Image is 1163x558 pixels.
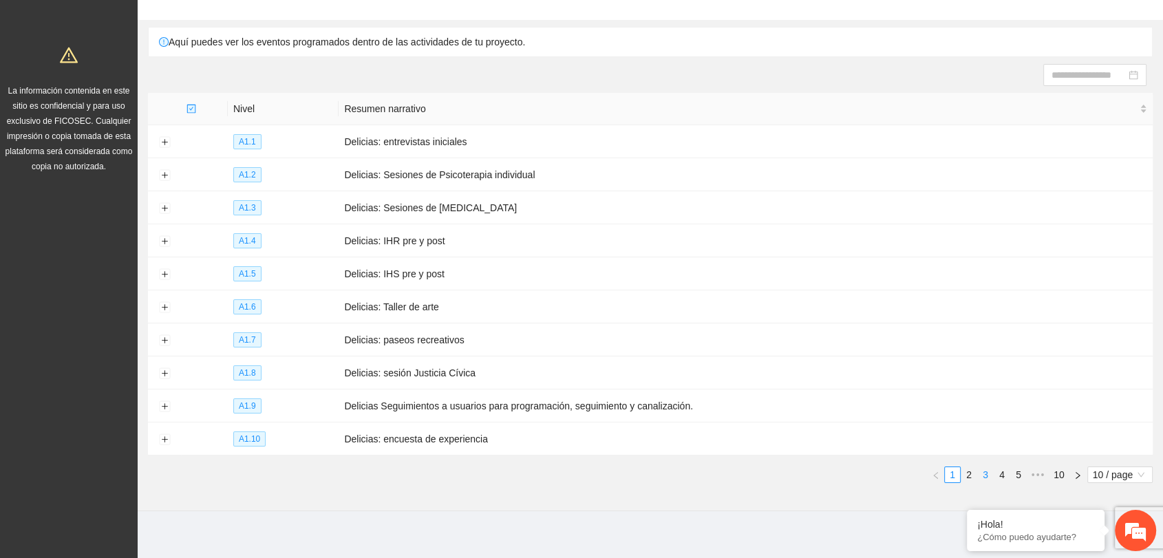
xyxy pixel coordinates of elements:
span: Resumen narrativo [344,101,1137,116]
p: ¿Cómo puedo ayudarte? [977,532,1094,542]
li: 4 [994,466,1010,483]
button: Expand row [159,401,170,412]
span: A1.8 [233,365,262,380]
li: Next 5 Pages [1027,466,1049,483]
span: A1.5 [233,266,262,281]
button: Expand row [159,434,170,445]
span: right [1074,471,1082,480]
a: 2 [961,467,977,482]
li: Previous Page [928,466,944,483]
td: Delicias: IHS pre y post [339,257,1153,290]
button: Expand row [159,170,170,181]
li: 2 [961,466,977,483]
td: Delicias: Sesiones de Psicoterapia individual [339,158,1153,191]
button: Expand row [159,137,170,148]
div: Page Size [1087,466,1153,483]
span: Estamos en línea. [80,184,190,323]
span: A1.6 [233,299,262,314]
th: Resumen narrativo [339,93,1153,125]
li: 1 [944,466,961,483]
button: Expand row [159,302,170,313]
a: 10 [1049,467,1069,482]
td: Delicias Seguimientos a usuarios para programación, seguimiento y canalización. [339,389,1153,422]
span: 10 / page [1093,467,1147,482]
a: 3 [978,467,993,482]
span: A1.4 [233,233,262,248]
span: A1.7 [233,332,262,347]
a: 1 [945,467,960,482]
li: 3 [977,466,994,483]
div: Minimizar ventana de chat en vivo [226,7,259,40]
a: 5 [1011,467,1026,482]
td: Delicias: IHR pre y post [339,224,1153,257]
span: left [932,471,940,480]
textarea: Escriba su mensaje y pulse “Intro” [7,376,262,424]
li: 5 [1010,466,1027,483]
a: 4 [994,467,1010,482]
button: Expand row [159,368,170,379]
button: Expand row [159,269,170,280]
td: Delicias: Taller de arte [339,290,1153,323]
td: Delicias: entrevistas iniciales [339,125,1153,158]
td: Delicias: encuesta de experiencia [339,422,1153,455]
div: Aquí puedes ver los eventos programados dentro de las actividades de tu proyecto. [149,28,1152,56]
span: A1.2 [233,167,262,182]
td: Delicias: paseos recreativos [339,323,1153,356]
button: Expand row [159,203,170,214]
th: Nivel [228,93,339,125]
button: left [928,466,944,483]
span: A1.1 [233,134,262,149]
span: A1.3 [233,200,262,215]
td: Delicias: Sesiones de [MEDICAL_DATA] [339,191,1153,224]
span: A1.9 [233,398,262,414]
button: Expand row [159,335,170,346]
td: Delicias: sesión Justicia Cívica [339,356,1153,389]
li: 10 [1049,466,1069,483]
div: ¡Hola! [977,519,1094,530]
span: warning [60,46,78,64]
button: Expand row [159,236,170,247]
span: A1.10 [233,431,266,447]
button: right [1069,466,1086,483]
span: exclamation-circle [159,37,169,47]
li: Next Page [1069,466,1086,483]
span: check-square [186,104,196,114]
span: ••• [1027,466,1049,483]
span: La información contenida en este sitio es confidencial y para uso exclusivo de FICOSEC. Cualquier... [6,86,133,171]
div: Chatee con nosotros ahora [72,70,231,88]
